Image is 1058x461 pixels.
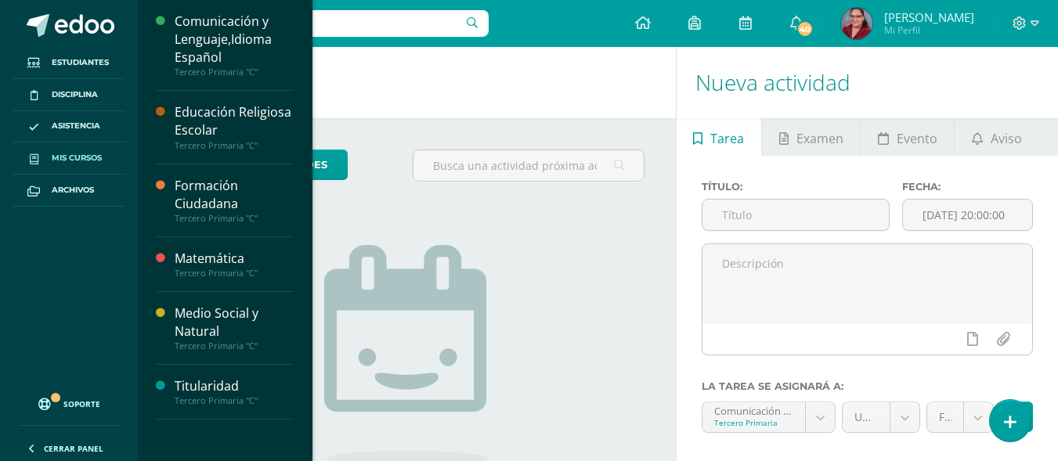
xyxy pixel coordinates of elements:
[702,380,1033,392] label: La tarea se asignará a:
[677,118,761,156] a: Tarea
[52,152,102,164] span: Mis cursos
[884,23,974,37] span: Mi Perfil
[714,402,794,417] div: Comunicación y Lenguaje,Idioma Español 'C'
[13,47,125,79] a: Estudiantes
[884,9,974,25] span: [PERSON_NAME]
[175,177,294,213] div: Formación Ciudadana
[175,250,294,268] div: Matemática
[52,184,94,196] span: Archivos
[19,383,119,421] a: Soporte
[796,120,843,157] span: Examen
[902,181,1033,193] label: Fecha:
[52,56,109,69] span: Estudiantes
[897,120,937,157] span: Evento
[148,10,489,37] input: Busca un usuario...
[13,79,125,111] a: Disciplina
[702,181,890,193] label: Título:
[175,304,294,351] a: Medio Social y NaturalTercero Primaria "C"
[175,13,294,67] div: Comunicación y Lenguaje,Idioma Español
[702,402,836,432] a: Comunicación y Lenguaje,Idioma Español 'C'Tercero Primaria
[843,402,919,432] a: Unidad 3
[710,120,744,157] span: Tarea
[44,443,103,454] span: Cerrar panel
[13,111,125,143] a: Asistencia
[52,88,98,101] span: Disciplina
[175,377,294,395] div: Titularidad
[175,304,294,340] div: Medio Social y Natural
[854,402,878,432] span: Unidad 3
[175,377,294,406] a: TitularidadTercero Primaria "C"
[175,140,294,151] div: Tercero Primaria "C"
[175,13,294,77] a: Comunicación y Lenguaje,Idioma EspañolTercero Primaria "C"
[702,200,889,230] input: Título
[52,120,100,132] span: Asistencia
[175,250,294,279] a: MatemáticaTercero Primaria "C"
[175,177,294,224] a: Formación CiudadanaTercero Primaria "C"
[841,8,872,39] img: e95347a5d296bc6017f1216fd3eb001a.png
[413,150,643,181] input: Busca una actividad próxima aquí...
[175,268,294,279] div: Tercero Primaria "C"
[714,417,794,428] div: Tercero Primaria
[63,398,100,409] span: Soporte
[861,118,954,156] a: Evento
[762,118,860,156] a: Examen
[903,200,1032,230] input: Fecha de entrega
[175,395,294,406] div: Tercero Primaria "C"
[175,213,294,224] div: Tercero Primaria "C"
[927,402,993,432] a: FORMATIVO (70.0%)
[991,120,1022,157] span: Aviso
[955,118,1038,156] a: Aviso
[13,175,125,207] a: Archivos
[175,103,294,139] div: Educación Religiosa Escolar
[695,47,1039,118] h1: Nueva actividad
[175,67,294,77] div: Tercero Primaria "C"
[175,103,294,150] a: Educación Religiosa EscolarTercero Primaria "C"
[157,47,657,118] h1: Actividades
[939,402,951,432] span: FORMATIVO (70.0%)
[796,20,814,38] span: 40
[13,142,125,175] a: Mis cursos
[175,340,294,351] div: Tercero Primaria "C"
